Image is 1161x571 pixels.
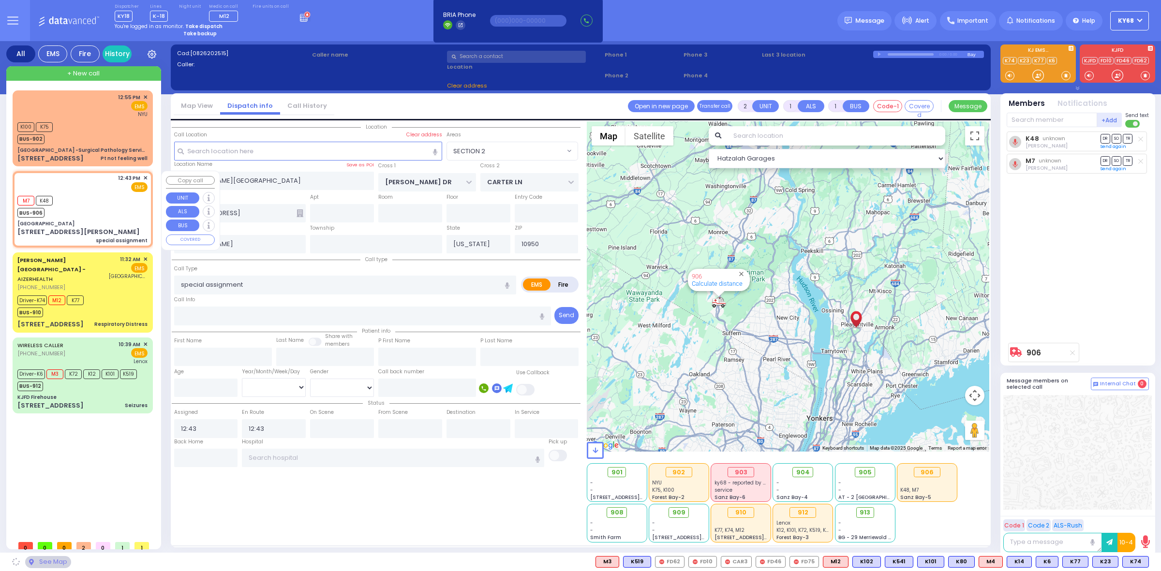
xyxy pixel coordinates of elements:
[590,494,682,501] span: [STREET_ADDRESS][PERSON_NAME]
[652,519,655,527] span: -
[873,100,902,112] button: Code-1
[1007,556,1032,568] div: BLS
[860,508,870,517] span: 913
[297,209,303,217] span: Other building occupants
[914,467,940,478] div: 906
[900,486,919,494] span: K48, M7
[605,51,680,59] span: Phone 1
[1112,134,1121,143] span: SO
[1027,349,1041,356] a: 906
[1007,378,1091,390] h5: Message members on selected call
[1036,556,1058,568] div: BLS
[623,556,651,568] div: BLS
[447,51,586,63] input: Search a contact
[310,224,334,232] label: Township
[714,486,732,494] span: service
[17,350,65,357] span: [PHONE_NUMBER]
[150,4,168,10] label: Lines
[280,101,334,110] a: Call History
[17,401,84,410] div: [STREET_ADDRESS]
[143,340,148,349] span: ✕
[1047,57,1057,64] a: K6
[83,369,100,379] span: K12
[589,439,621,452] a: Open this area in Google Maps (opens a new window)
[17,283,65,291] span: [PHONE_NUMBER]
[447,142,565,160] span: SECTION 2
[1032,57,1046,64] a: K77
[1000,48,1076,55] label: KJ EMS...
[727,126,945,146] input: Search location
[1122,556,1149,568] div: K74
[1026,157,1035,164] a: M7
[57,542,72,549] span: 0
[360,256,392,263] span: Call type
[447,193,458,201] label: Floor
[174,296,195,304] label: Call Info
[523,278,551,291] label: EMS
[900,494,931,501] span: Sanz Bay-5
[103,45,132,62] a: History
[453,146,485,156] span: SECTION 2
[183,30,217,37] strong: Take backup
[76,542,91,549] span: 2
[1052,519,1084,531] button: ALS-Rush
[490,15,566,27] input: (000)000-00000
[590,519,593,527] span: -
[915,16,929,25] span: Alert
[605,72,680,80] span: Phone 2
[115,4,139,10] label: Dispatcher
[38,45,67,62] div: EMS
[789,507,816,518] div: 912
[762,51,873,59] label: Last 3 location
[672,508,685,517] span: 909
[1122,556,1149,568] div: BLS
[220,101,280,110] a: Dispatch info
[516,369,550,377] label: Use Callback
[652,494,685,501] span: Forest Bay-2
[515,193,542,201] label: Entry Code
[150,11,168,22] span: K-18
[838,519,841,527] span: -
[174,142,442,160] input: Search location here
[1026,135,1039,142] a: K48
[590,527,593,534] span: -
[1125,119,1141,129] label: Turn off text
[242,438,263,446] label: Hospital
[17,196,34,205] span: M7
[1057,98,1107,109] button: Notifications
[17,256,86,283] a: AIZERHEALTH
[177,60,309,69] label: Caller:
[67,69,100,78] span: + New call
[652,479,662,486] span: NYU
[1112,156,1121,165] span: SO
[38,542,52,549] span: 0
[1118,16,1134,25] span: ky68
[253,4,289,10] label: Fire units on call
[1080,48,1155,55] label: KJFD
[1115,57,1131,64] a: FD46
[917,556,944,568] div: K101
[1062,556,1088,568] div: BLS
[756,556,786,568] div: FD46
[798,100,824,112] button: ALS
[115,23,184,30] span: You're logged in as monitor.
[776,527,839,534] span: K12, K101, K72, K519, K6, M3
[1093,382,1098,387] img: comment-alt.png
[823,556,848,568] div: ALS
[480,162,500,170] label: Cross 2
[590,534,621,541] span: Smith Farm
[628,100,695,112] a: Open in new page
[109,273,148,280] span: Colombia Children's Hospital
[1101,166,1126,172] a: Send again
[721,556,752,568] div: CAR3
[17,154,84,163] div: [STREET_ADDRESS]
[447,224,460,232] label: State
[589,439,621,452] img: Google
[948,556,975,568] div: K80
[166,176,215,185] button: Copy call
[692,280,743,287] a: Calculate distance
[515,224,522,232] label: ZIP
[378,193,393,201] label: Room
[885,556,913,568] div: K541
[845,17,852,24] img: message.svg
